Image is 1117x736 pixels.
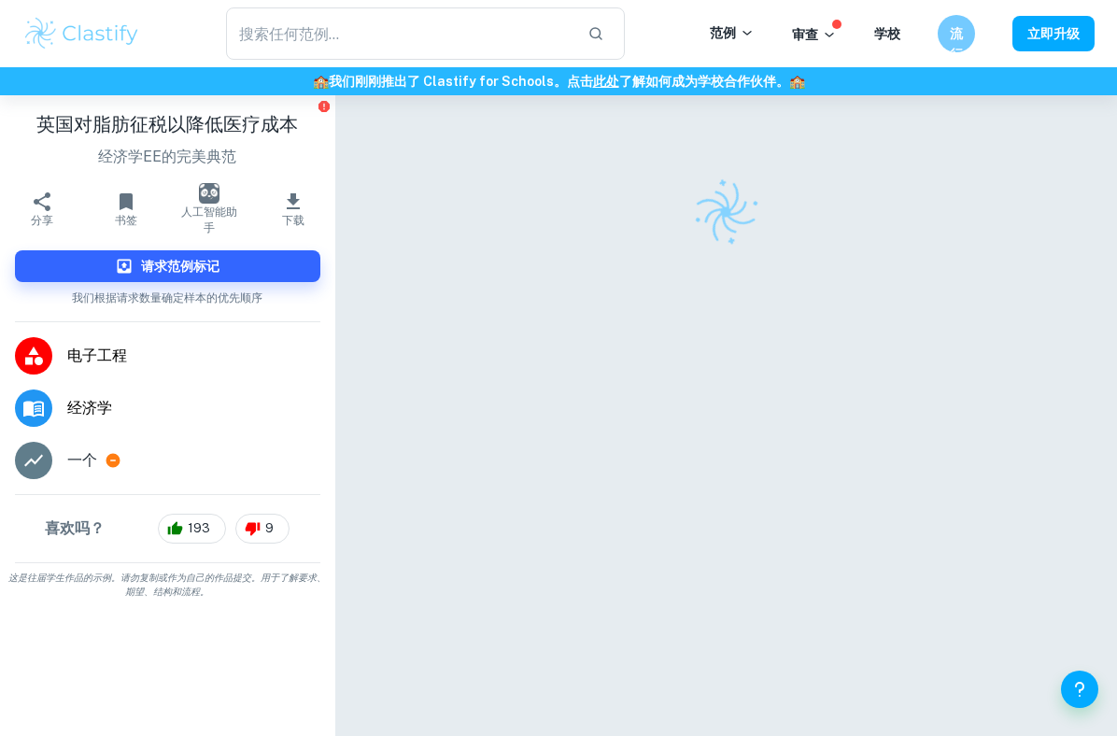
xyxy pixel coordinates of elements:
font: 这是往届学生作品的示例。请勿复制或作为自己的作品提交。用于了解要求、期望、结构和流程。 [8,572,326,597]
div: 193 [158,514,226,544]
button: 下载 [251,183,335,235]
font: 电子工程 [67,347,127,364]
font: 书签 [115,214,137,227]
font: 。🏫 [776,74,805,89]
font: 了解如何成为学校合作伙伴 [619,74,776,89]
button: 人工智能助手 [167,183,251,235]
button: 请求范例标记 [15,250,320,282]
button: 立即升级 [1012,16,1095,50]
font: 流行性乙型脑炎 [950,26,963,164]
font: 喜欢吗？ [45,519,105,537]
input: 搜索任何范例... [226,7,572,60]
font: 经济学EE的完美典范 [98,148,236,165]
a: 学校 [874,26,900,41]
button: 报告问题 [318,99,332,113]
font: 我们刚刚推出了 Clastify for Schools。点击 [329,74,593,89]
font: 审查 [792,27,818,42]
font: 英国对脂肪征税以降低医疗成本 [36,113,298,135]
button: 书签 [84,183,168,235]
button: 帮助和反馈 [1061,671,1098,708]
button: 流行性乙型脑炎 [938,15,975,52]
font: 9 [265,521,274,535]
font: 立即升级 [1027,27,1080,42]
font: 🏫 [313,74,329,89]
font: 人工智能助手 [181,205,237,234]
font: 范例 [710,25,736,40]
font: 请求范例标记 [141,259,219,274]
font: 样本的优先顺序 [184,291,262,304]
img: 人工智能助手 [199,183,219,204]
font: 193 [188,521,210,535]
font: 我们 [72,291,94,304]
font: 下载 [282,214,304,227]
img: Clastify 徽标 [681,167,771,258]
div: 9 [235,514,290,544]
font: 经济学 [67,399,112,417]
font: 一个 [67,451,97,469]
a: 此处 [593,74,619,89]
font: 分享 [31,214,53,227]
font: 根据请求数量确定 [94,291,184,304]
img: Clastify 徽标 [22,15,141,52]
